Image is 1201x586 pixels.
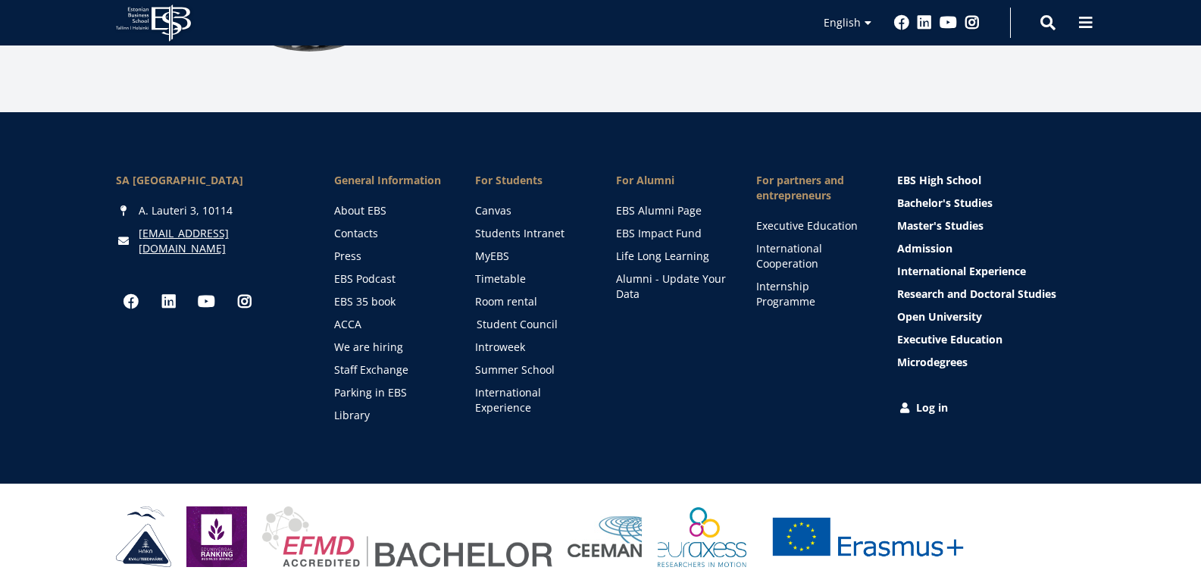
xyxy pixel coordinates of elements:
a: Instagram [230,287,260,317]
a: [EMAIL_ADDRESS][DOMAIN_NAME] [139,226,305,256]
a: Students Intranet [475,226,586,241]
a: International Experience [897,264,1086,279]
a: Press [334,249,445,264]
a: Staff Exchange [334,362,445,378]
a: EBS 35 book [334,294,445,309]
a: EBS Podcast [334,271,445,287]
span: General Information [334,173,445,188]
a: EBS Impact Fund [616,226,727,241]
a: Facebook [116,287,146,317]
a: Summer School [475,362,586,378]
a: Executive Education [756,218,867,233]
a: Instagram [965,15,980,30]
a: MyEBS [475,249,586,264]
a: We are hiring [334,340,445,355]
a: ACCA [334,317,445,332]
a: Bachelor's Studies [897,196,1086,211]
a: International Experience [475,385,586,415]
div: A. Lauteri 3, 10114 [116,203,305,218]
span: For Alumni [616,173,727,188]
img: Ceeman [568,516,643,558]
a: Log in [897,400,1086,415]
img: HAKA [116,506,171,567]
span: For partners and entrepreneurs [756,173,867,203]
a: Microdegrees [897,355,1086,370]
a: Open University [897,309,1086,324]
a: Canvas [475,203,586,218]
a: Executive Education [897,332,1086,347]
a: Library [334,408,445,423]
a: Room rental [475,294,586,309]
a: International Cooperation [756,241,867,271]
a: Internship Programme [756,279,867,309]
a: Student Council [477,317,587,332]
a: Introweek [475,340,586,355]
a: About EBS [334,203,445,218]
a: Youtube [940,15,957,30]
a: Linkedin [154,287,184,317]
div: SA [GEOGRAPHIC_DATA] [116,173,305,188]
a: Master's Studies [897,218,1086,233]
a: Timetable [475,271,586,287]
img: EFMD [262,506,552,567]
a: EBS High School [897,173,1086,188]
a: Linkedin [917,15,932,30]
a: For Students [475,173,586,188]
a: Facebook [894,15,909,30]
a: EBS Alumni Page [616,203,727,218]
a: Admission [897,241,1086,256]
a: Contacts [334,226,445,241]
a: Research and Doctoral Studies [897,287,1086,302]
a: Parking in EBS [334,385,445,400]
img: EURAXESS [658,506,747,567]
a: Youtube [192,287,222,317]
a: Alumni - Update Your Data [616,271,727,302]
img: Eduniversal [186,506,247,567]
a: Life Long Learning [616,249,727,264]
a: Erasmus + [762,506,974,567]
img: Erasmus+ [762,506,974,567]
